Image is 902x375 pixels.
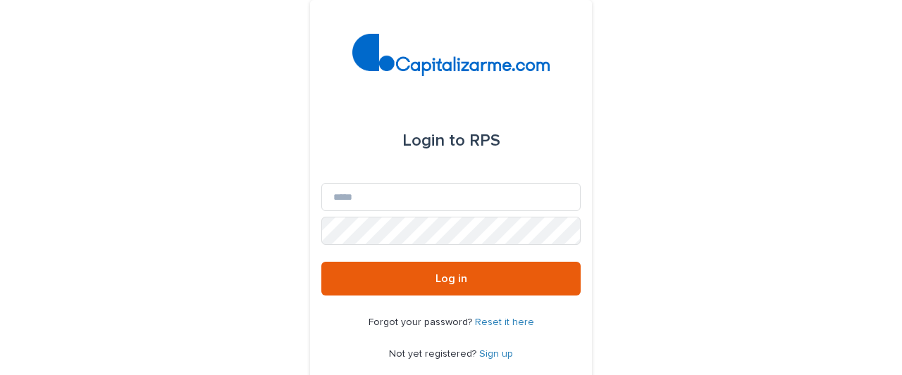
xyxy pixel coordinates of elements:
[402,132,465,149] span: Login to
[435,273,467,284] span: Log in
[475,317,534,327] a: Reset it here
[369,317,475,327] span: Forgot your password?
[402,121,500,160] div: RPS
[321,262,581,295] button: Log in
[352,34,550,76] img: TjQlHxlQVOtaKxwbrr5R
[479,349,513,359] a: Sign up
[389,349,479,359] span: Not yet registered?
